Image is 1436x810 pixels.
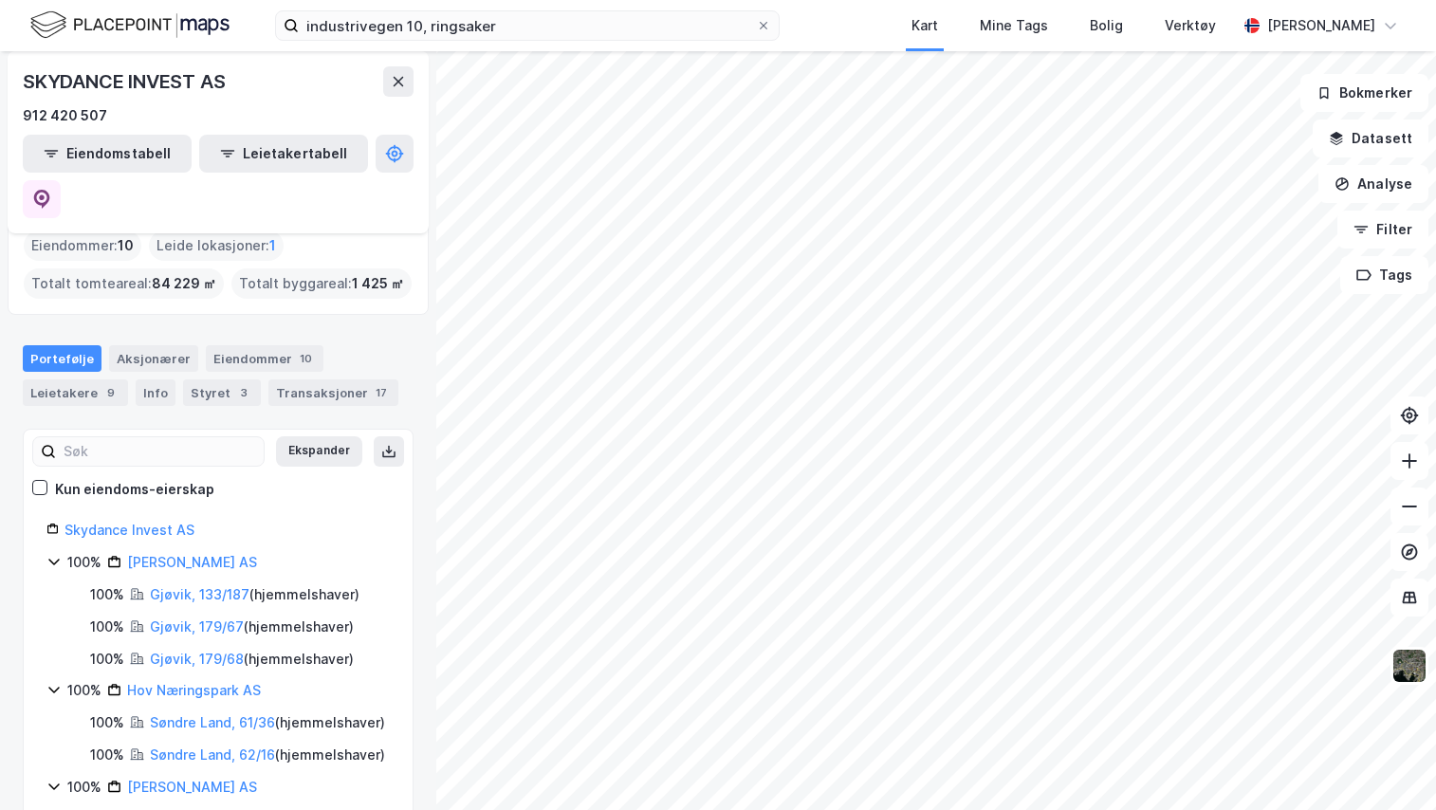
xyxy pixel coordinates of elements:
button: Leietakertabell [199,135,368,173]
button: Bokmerker [1300,74,1428,112]
span: 1 425 ㎡ [352,272,404,295]
div: Transaksjoner [268,379,398,406]
button: Datasett [1313,120,1428,157]
div: Kart [911,14,938,37]
div: Mine Tags [980,14,1048,37]
div: 3 [234,383,253,402]
div: Kontrollprogram for chat [1341,719,1436,810]
div: 100% [67,679,101,702]
a: Skydance Invest AS [64,522,194,538]
div: [PERSON_NAME] [1267,14,1375,37]
div: Eiendommer [206,345,323,372]
div: Eiendommer : [24,230,141,261]
button: Analyse [1318,165,1428,203]
div: 9 [101,383,120,402]
div: Bolig [1090,14,1123,37]
a: Gjøvik, 133/187 [150,586,249,602]
input: Søk på adresse, matrikkel, gårdeiere, leietakere eller personer [299,11,756,40]
div: 100% [90,616,124,638]
div: Leide lokasjoner : [149,230,284,261]
div: SKYDANCE INVEST AS [23,66,229,97]
div: 100% [90,744,124,766]
div: 100% [67,551,101,574]
a: Gjøvik, 179/68 [150,651,244,667]
div: Styret [183,379,261,406]
a: [PERSON_NAME] AS [127,779,257,795]
div: ( hjemmelshaver ) [150,648,354,671]
a: [PERSON_NAME] AS [127,554,257,570]
div: 10 [296,349,316,368]
button: Filter [1337,211,1428,249]
a: Søndre Land, 61/36 [150,714,275,730]
button: Ekspander [276,436,362,467]
div: ( hjemmelshaver ) [150,616,354,638]
button: Tags [1340,256,1428,294]
span: 1 [269,234,276,257]
a: Søndre Land, 62/16 [150,746,275,763]
span: 84 229 ㎡ [152,272,216,295]
span: 10 [118,234,134,257]
div: ( hjemmelshaver ) [150,583,359,606]
div: Portefølje [23,345,101,372]
iframe: Chat Widget [1341,719,1436,810]
div: Totalt tomteareal : [24,268,224,299]
button: Eiendomstabell [23,135,192,173]
a: Hov Næringspark AS [127,682,261,698]
div: ( hjemmelshaver ) [150,744,385,766]
div: Kun eiendoms-eierskap [55,478,214,501]
div: 100% [67,776,101,799]
div: 100% [90,583,124,606]
div: 912 420 507 [23,104,107,127]
div: 100% [90,711,124,734]
img: logo.f888ab2527a4732fd821a326f86c7f29.svg [30,9,230,42]
div: 17 [372,383,391,402]
div: Verktøy [1165,14,1216,37]
div: Aksjonærer [109,345,198,372]
div: Info [136,379,175,406]
img: 9k= [1391,648,1427,684]
div: ( hjemmelshaver ) [150,711,385,734]
div: Leietakere [23,379,128,406]
a: Gjøvik, 179/67 [150,618,244,635]
div: Totalt byggareal : [231,268,412,299]
input: Søk [56,437,264,466]
div: 100% [90,648,124,671]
